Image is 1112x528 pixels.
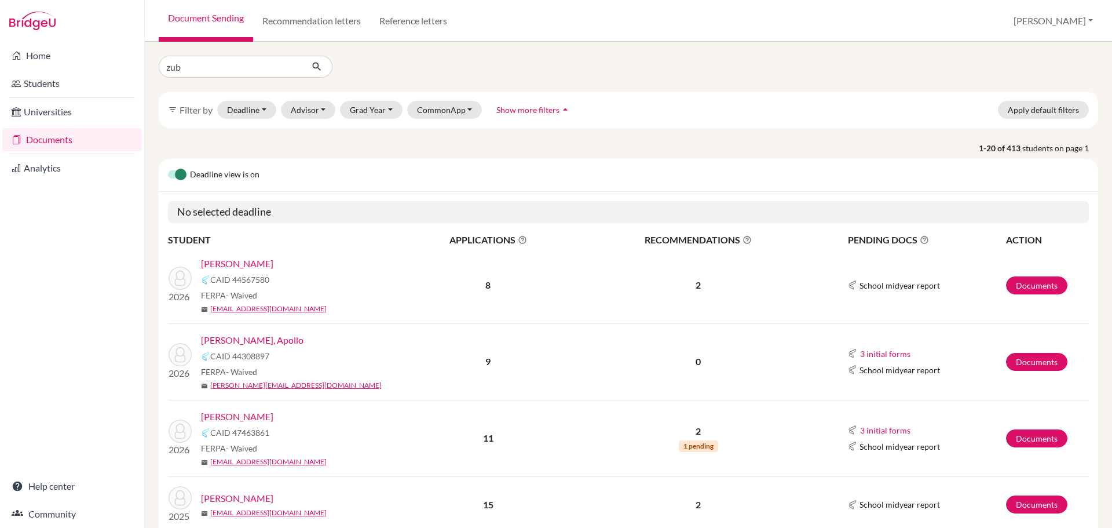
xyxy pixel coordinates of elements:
a: [PERSON_NAME] [201,410,273,424]
input: Find student by name... [159,56,302,78]
th: ACTION [1005,232,1089,247]
p: 2026 [169,366,192,380]
a: Home [2,44,142,67]
button: Apply default filters [998,101,1089,119]
a: [EMAIL_ADDRESS][DOMAIN_NAME] [210,457,327,467]
b: 15 [483,499,493,510]
a: Documents [1006,429,1067,447]
span: Filter by [180,104,213,115]
span: mail [201,306,208,313]
a: Students [2,72,142,95]
img: Common App logo [201,428,210,438]
img: Ahmedov, Behruz [169,486,192,509]
span: Show more filters [496,105,559,115]
a: Documents [2,128,142,151]
p: 2 [577,498,820,512]
a: Community [2,502,142,526]
b: 9 [485,356,491,367]
a: [PERSON_NAME][EMAIL_ADDRESS][DOMAIN_NAME] [210,380,382,391]
span: mail [201,510,208,517]
span: students on page 1 [1022,142,1098,154]
span: CAID 44308897 [210,350,269,362]
i: arrow_drop_up [559,104,571,115]
img: Orlandi, Luca [169,420,192,443]
span: FERPA [201,289,257,301]
p: 2025 [169,509,192,523]
p: 2 [577,278,820,292]
button: Advisor [281,101,336,119]
img: Common App logo [848,365,857,374]
img: Berko-Boateng, Andrew [169,267,192,290]
img: Common App logo [848,349,857,358]
th: STUDENT [168,232,400,247]
p: 0 [577,355,820,369]
b: 8 [485,279,491,290]
a: Documents [1006,276,1067,294]
a: Documents [1006,353,1067,371]
p: 2 [577,424,820,438]
span: School midyear report [859,498,940,511]
span: - Waived [226,443,257,453]
span: RECOMMENDATIONS [577,233,820,247]
span: mail [201,383,208,389]
span: School midyear report [859,279,940,292]
span: PENDING DOCS [848,233,1005,247]
a: [PERSON_NAME], Apollo [201,333,303,347]
a: Documents [1006,496,1067,514]
a: [EMAIL_ADDRESS][DOMAIN_NAME] [210,304,327,314]
a: Analytics [2,156,142,180]
img: Common App logo [848,500,857,509]
h5: No selected deadline [168,201,1089,223]
img: Common App logo [848,281,857,290]
img: Common App logo [848,425,857,435]
button: Show more filtersarrow_drop_up [487,101,581,119]
span: - Waived [226,367,257,377]
span: Deadline view is on [190,168,259,182]
button: Deadline [217,101,276,119]
span: 1 pending [679,440,718,452]
a: [PERSON_NAME] [201,491,273,505]
span: APPLICATIONS [400,233,576,247]
img: Andreichuk, Apollo [169,343,192,366]
span: mail [201,459,208,466]
button: Grad Year [340,101,403,119]
button: [PERSON_NAME] [1008,10,1098,32]
img: Common App logo [201,352,210,361]
span: CAID 44567580 [210,274,269,286]
a: Universities [2,100,142,123]
p: 2026 [169,443,192,457]
img: Common App logo [848,442,857,451]
strong: 1-20 of 413 [979,142,1022,154]
img: Bridge-U [9,12,56,30]
span: FERPA [201,442,257,454]
p: 2026 [169,290,192,304]
button: CommonApp [407,101,482,119]
button: 3 initial forms [859,424,911,437]
i: filter_list [168,105,177,114]
span: FERPA [201,366,257,378]
a: [EMAIL_ADDRESS][DOMAIN_NAME] [210,508,327,518]
button: 3 initial forms [859,347,911,361]
b: 11 [483,432,493,443]
a: [PERSON_NAME] [201,257,273,271]
span: School midyear report [859,440,940,453]
a: Help center [2,475,142,498]
span: - Waived [226,290,257,300]
span: CAID 47463861 [210,427,269,439]
span: School midyear report [859,364,940,376]
img: Common App logo [201,275,210,285]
